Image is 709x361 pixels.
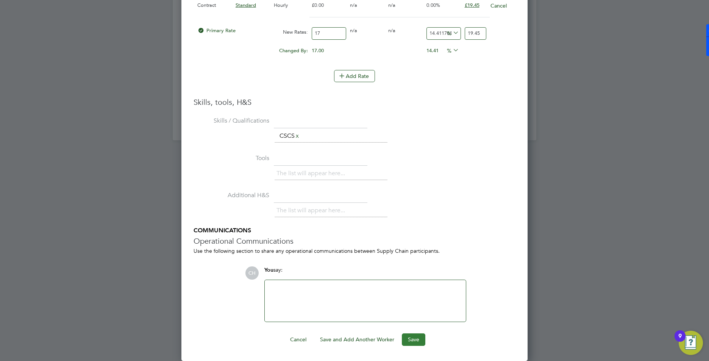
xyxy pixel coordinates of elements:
[194,154,269,162] label: Tools
[284,333,312,345] button: Cancel
[490,2,507,9] button: Cancel
[194,227,515,235] h5: COMMUNICATIONS
[245,266,259,280] span: CH
[465,2,479,8] span: £19.45
[334,70,375,82] button: Add Rate
[350,27,357,34] span: n/a
[426,47,439,54] span: 14.41
[194,236,515,246] h3: Operational Communications
[194,191,269,199] label: Additional H&S
[264,266,466,280] div: say:
[402,333,425,345] button: Save
[444,28,460,37] span: %
[194,97,515,107] h3: Skills, tools, H&S
[194,117,269,125] label: Skills / Qualifications
[272,25,310,39] div: New Rates:
[276,205,348,216] li: The list will appear here...
[264,267,273,273] span: You
[276,131,303,141] li: CSCS
[426,2,440,8] span: 0.00%
[194,247,515,254] div: Use the following section to share any operational communications between Supply Chain participants.
[195,44,310,58] div: Changed By:
[444,46,460,54] span: %
[312,47,324,54] span: 17.00
[350,2,357,8] span: n/a
[295,131,300,141] a: x
[276,168,348,179] li: The list will appear here...
[236,2,256,8] span: Standard
[679,331,703,355] button: Open Resource Center, 9 new notifications
[197,27,236,34] span: Primary Rate
[678,336,682,346] div: 9
[314,333,400,345] button: Save and Add Another Worker
[388,2,395,8] span: n/a
[388,27,395,34] span: n/a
